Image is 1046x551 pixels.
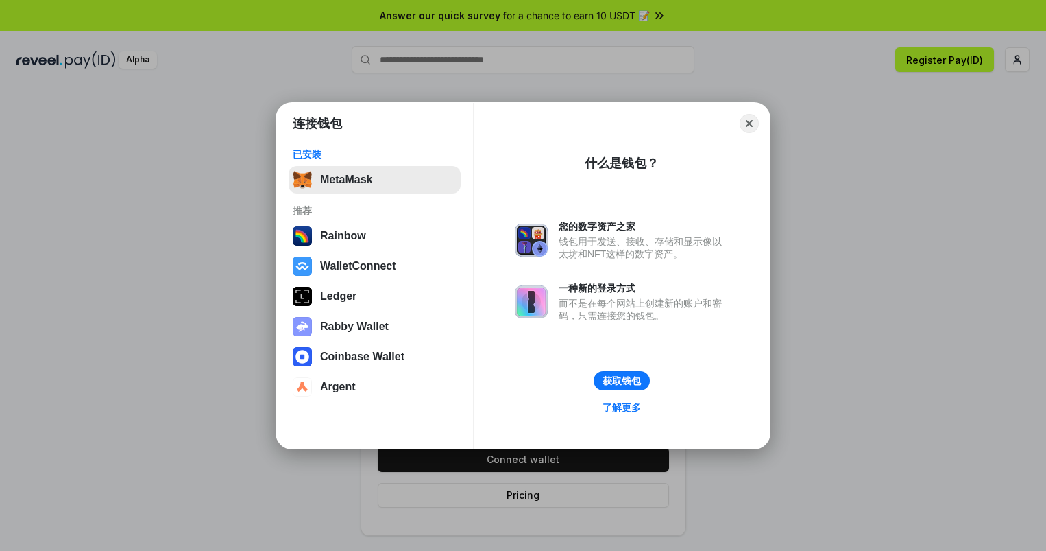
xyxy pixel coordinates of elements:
img: svg+xml,%3Csvg%20xmlns%3D%22http%3A%2F%2Fwww.w3.org%2F2000%2Fsvg%22%20fill%3D%22none%22%20viewBox... [293,317,312,336]
div: Rabby Wallet [320,320,389,333]
div: Rainbow [320,230,366,242]
div: MetaMask [320,174,372,186]
div: 推荐 [293,204,457,217]
div: 钱包用于发送、接收、存储和显示像以太坊和NFT这样的数字资产。 [559,235,729,260]
button: Ledger [289,283,461,310]
div: WalletConnect [320,260,396,272]
div: 您的数字资产之家 [559,220,729,233]
div: Coinbase Wallet [320,351,404,363]
button: Argent [289,373,461,401]
img: svg+xml,%3Csvg%20width%3D%22120%22%20height%3D%22120%22%20viewBox%3D%220%200%20120%20120%22%20fil... [293,226,312,246]
div: Ledger [320,290,356,303]
h1: 连接钱包 [293,115,342,132]
img: svg+xml,%3Csvg%20width%3D%2228%22%20height%3D%2228%22%20viewBox%3D%220%200%2028%2028%22%20fill%3D... [293,257,312,276]
img: svg+xml,%3Csvg%20fill%3D%22none%22%20height%3D%2233%22%20viewBox%3D%220%200%2035%2033%22%20width%... [293,170,312,189]
a: 了解更多 [594,399,649,417]
button: MetaMask [289,166,461,194]
div: 什么是钱包？ [585,155,659,172]
img: svg+xml,%3Csvg%20width%3D%2228%22%20height%3D%2228%22%20viewBox%3D%220%200%2028%2028%22%20fill%3D... [293,347,312,366]
img: svg+xml,%3Csvg%20xmlns%3D%22http%3A%2F%2Fwww.w3.org%2F2000%2Fsvg%22%20fill%3D%22none%22%20viewBox... [515,285,548,318]
button: Close [740,114,759,133]
div: 获取钱包 [603,375,641,387]
div: 而不是在每个网站上创建新的账户和密码，只需连接您的钱包。 [559,297,729,322]
div: Argent [320,381,356,393]
img: svg+xml,%3Csvg%20xmlns%3D%22http%3A%2F%2Fwww.w3.org%2F2000%2Fsvg%22%20width%3D%2228%22%20height%3... [293,287,312,306]
div: 一种新的登录方式 [559,282,729,294]
img: svg+xml,%3Csvg%20width%3D%2228%22%20height%3D%2228%22%20viewBox%3D%220%200%2028%2028%22%20fill%3D... [293,377,312,397]
div: 了解更多 [603,401,641,414]
button: Rainbow [289,222,461,250]
img: svg+xml,%3Csvg%20xmlns%3D%22http%3A%2F%2Fwww.w3.org%2F2000%2Fsvg%22%20fill%3D%22none%22%20viewBox... [515,224,548,257]
button: Coinbase Wallet [289,343,461,371]
button: Rabby Wallet [289,313,461,340]
div: 已安装 [293,148,457,161]
button: 获取钱包 [594,371,650,390]
button: WalletConnect [289,253,461,280]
